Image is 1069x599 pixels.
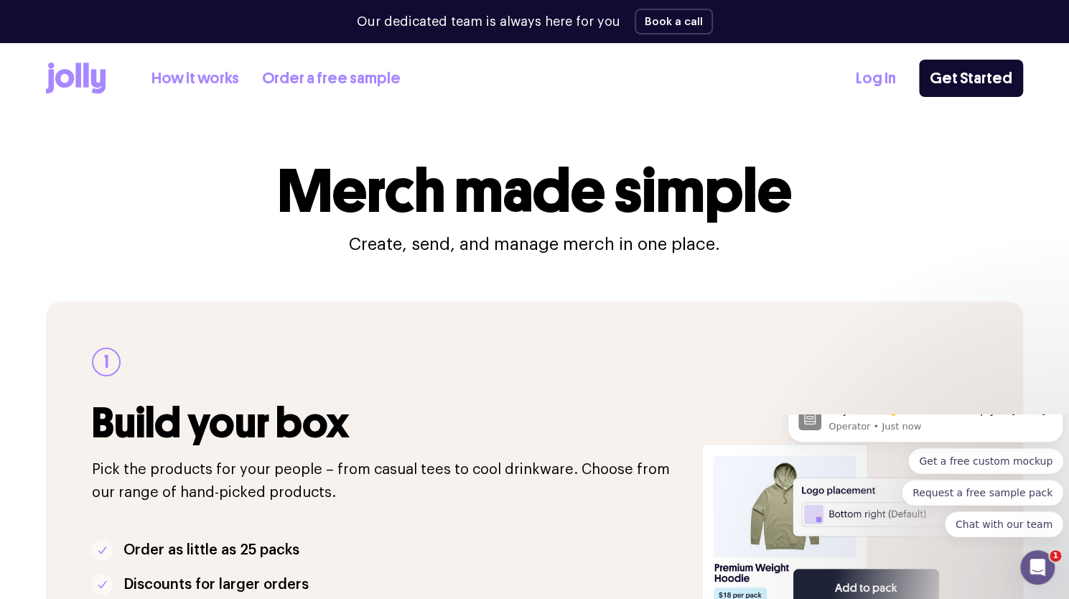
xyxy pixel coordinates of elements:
p: Our dedicated team is always here for you [357,12,620,32]
p: Order as little as 25 packs [123,539,299,562]
h1: Merch made simple [278,161,792,221]
p: Pick the products for your people – from casual tees to cool drinkware. Choose from our range of ... [92,458,684,504]
iframe: Intercom notifications message [782,414,1069,546]
div: Quick reply options [6,34,281,123]
button: Book a call [635,9,713,34]
a: Get Started [919,60,1023,97]
p: Message from Operator, sent Just now [47,6,271,19]
a: Log In [856,67,896,90]
a: How it works [151,67,239,90]
span: 1 [1050,550,1061,562]
button: Quick reply: Get a free custom mockup [126,34,281,60]
div: 1 [92,348,121,376]
p: Discounts for larger orders [123,573,309,596]
h3: Build your box [92,399,684,447]
a: Order a free sample [262,67,401,90]
button: Quick reply: Chat with our team [163,97,281,123]
iframe: Intercom live chat [1020,550,1055,585]
button: Quick reply: Request a free sample pack [120,65,281,91]
p: Create, send, and manage merch in one place. [349,233,720,256]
